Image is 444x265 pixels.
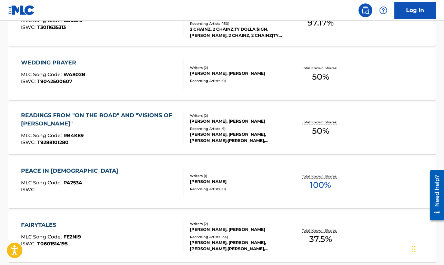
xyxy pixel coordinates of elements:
[310,179,331,191] span: 100 %
[21,221,81,229] div: FAIRYTALES
[190,173,285,179] div: Writers ( 1 )
[190,234,285,239] div: Recording Artists ( 34 )
[8,211,436,262] a: FAIRYTALESMLC Song Code:FE2NI9ISWC:T0601514195Writers (2)[PERSON_NAME], [PERSON_NAME]Recording Ar...
[37,24,66,30] span: T3011635313
[312,125,329,137] span: 50 %
[21,139,37,145] span: ISWC :
[37,241,68,247] span: T0601514195
[37,78,72,84] span: T9042500607
[190,26,285,39] div: 2 CHAINZ, 2 CHAINZ,TY DOLLA $IGN,[PERSON_NAME], 2 CHAINZ, 2 CHAINZ|TY DOLLA $IGN|[PERSON_NAME], 2...
[361,6,370,14] img: search
[190,239,285,252] div: [PERSON_NAME], [PERSON_NAME],[PERSON_NAME],[PERSON_NAME], [PERSON_NAME], [PERSON_NAME] & [PERSON_...
[21,180,63,186] span: MLC Song Code :
[190,113,285,118] div: Writers ( 2 )
[8,5,35,15] img: MLC Logo
[312,71,329,83] span: 50 %
[309,233,332,245] span: 37.5 %
[21,241,37,247] span: ISWC :
[190,131,285,144] div: [PERSON_NAME], [PERSON_NAME], [PERSON_NAME];[PERSON_NAME], [PERSON_NAME], [PERSON_NAME];[PERSON_N...
[302,174,339,179] p: Total Known Shares:
[21,234,63,240] span: MLC Song Code :
[302,228,339,233] p: Total Known Shares:
[21,24,37,30] span: ISWC :
[307,17,334,29] span: 97.17 %
[63,71,85,78] span: WA802B
[21,71,63,78] span: MLC Song Code :
[359,3,372,17] a: Public Search
[394,2,436,19] a: Log In
[8,102,436,154] a: READINGS FROM "ON THE ROAD" AND "VISIONS OF [PERSON_NAME]"MLC Song Code:RB4K89ISWC:T9288101280Wri...
[8,48,436,100] a: WEDDING PRAYERMLC Song Code:WA802BISWC:T9042500607Writers (2)[PERSON_NAME], [PERSON_NAME]Recordin...
[190,21,285,26] div: Recording Artists ( 150 )
[190,70,285,77] div: [PERSON_NAME], [PERSON_NAME]
[21,167,122,175] div: PEACE IN [DEMOGRAPHIC_DATA]
[376,3,390,17] div: Help
[63,132,84,139] span: RB4K89
[21,59,85,67] div: WEDDING PRAYER
[21,132,63,139] span: MLC Song Code :
[410,232,444,265] iframe: Chat Widget
[190,186,285,192] div: Recording Artists ( 0 )
[63,180,82,186] span: PA253A
[302,120,339,125] p: Total Known Shares:
[21,111,178,128] div: READINGS FROM "ON THE ROAD" AND "VISIONS OF [PERSON_NAME]"
[190,226,285,233] div: [PERSON_NAME], [PERSON_NAME]
[190,179,285,185] div: [PERSON_NAME]
[302,65,339,71] p: Total Known Shares:
[412,239,416,259] div: Drag
[190,118,285,124] div: [PERSON_NAME], [PERSON_NAME]
[8,156,436,208] a: PEACE IN [DEMOGRAPHIC_DATA]MLC Song Code:PA253AISWC:Writers (1)[PERSON_NAME]Recording Artists (0)...
[21,186,37,193] span: ISWC :
[190,65,285,70] div: Writers ( 2 )
[425,167,444,223] iframe: Resource Center
[63,234,81,240] span: FE2NI9
[37,139,69,145] span: T9288101280
[379,6,387,14] img: help
[190,126,285,131] div: Recording Artists ( 9 )
[190,221,285,226] div: Writers ( 2 )
[190,78,285,83] div: Recording Artists ( 0 )
[21,78,37,84] span: ISWC :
